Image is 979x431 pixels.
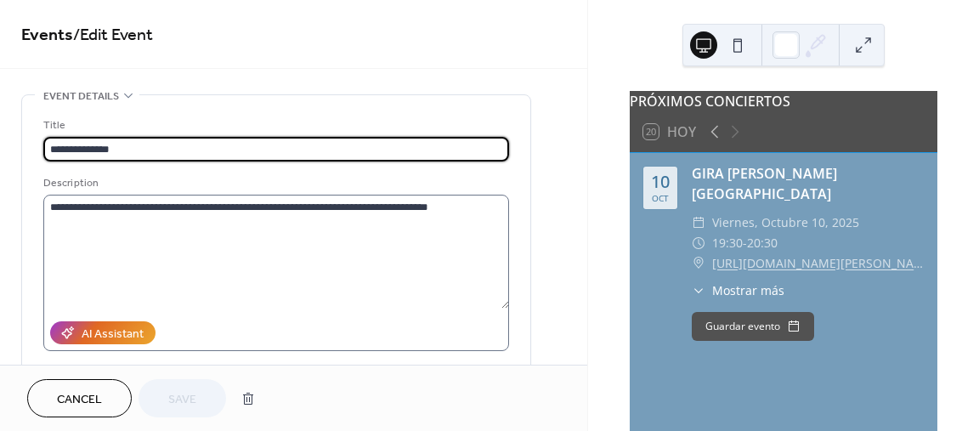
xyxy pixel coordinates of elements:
div: ​ [692,233,705,253]
div: ​ [692,213,705,233]
div: oct [652,194,669,202]
div: Title [43,116,506,134]
div: ​ [692,281,705,299]
span: / Edit Event [73,19,153,52]
span: Event details [43,88,119,105]
button: ​Mostrar más [692,281,784,299]
div: Description [43,174,506,192]
a: [URL][DOMAIN_NAME][PERSON_NAME] [712,253,924,274]
button: Guardar evento [692,312,814,341]
span: Cancel [57,391,102,409]
span: 19:30 [712,233,743,253]
span: 20:30 [747,233,778,253]
span: Mostrar más [712,281,784,299]
div: GIRA [PERSON_NAME][GEOGRAPHIC_DATA] [692,163,924,204]
button: AI Assistant [50,321,156,344]
button: Cancel [27,379,132,417]
span: - [743,233,747,253]
a: Events [21,19,73,52]
span: viernes, octubre 10, 2025 [712,213,859,233]
div: ​ [692,253,705,274]
div: AI Assistant [82,326,144,343]
div: PRÓXIMOS CONCIERTOS [630,91,937,111]
div: 10 [651,173,670,190]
